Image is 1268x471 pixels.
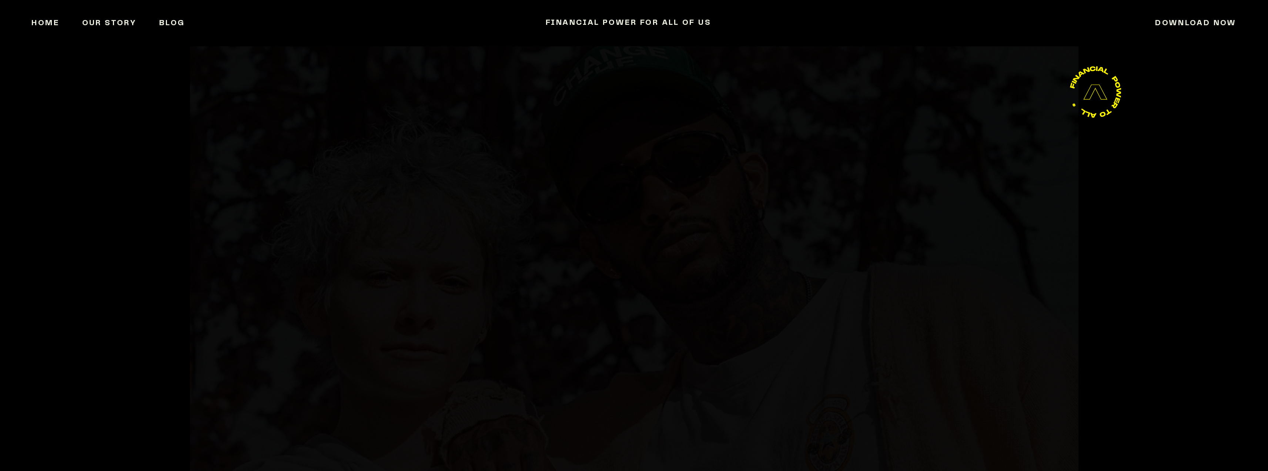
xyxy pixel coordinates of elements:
a: FINANCIAL POWER FOR ALL OF US [546,17,711,29]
